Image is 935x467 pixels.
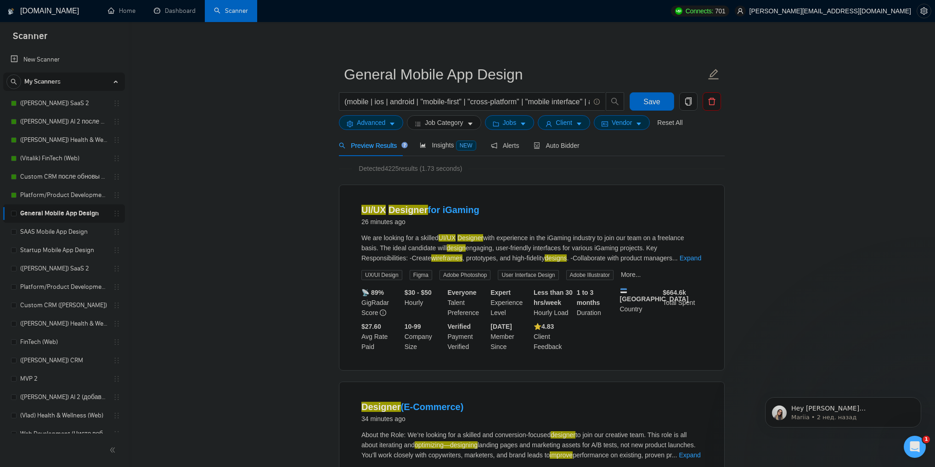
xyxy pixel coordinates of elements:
b: $ 664.6k [663,289,686,296]
span: delete [703,97,721,106]
mark: UI/UX [361,205,386,215]
b: [GEOGRAPHIC_DATA] [620,287,689,303]
button: barsJob Categorycaret-down [407,115,481,130]
a: SAAS Mobile App Design [20,223,107,241]
a: ([PERSON_NAME]) SaaS 2 [20,259,107,278]
a: searchScanner [214,7,248,15]
button: search [606,92,624,111]
span: bars [415,120,421,127]
span: ... [672,451,677,459]
span: holder [113,357,120,364]
iframe: Intercom notifications сообщение [751,378,935,442]
a: Startup Mobile App Design [20,241,107,259]
a: ([PERSON_NAME]) SaaS 2 [20,94,107,113]
span: Insights [420,141,476,149]
mark: UI/UX [439,234,456,242]
div: Talent Preference [446,287,489,318]
span: holder [113,430,120,438]
mark: designs [545,254,567,262]
span: user [546,120,552,127]
button: folderJobscaret-down [485,115,535,130]
a: Custom CRM после обновы профилей [20,168,107,186]
div: 26 minutes ago [361,216,479,227]
span: Advanced [357,118,385,128]
span: 1 [923,436,930,443]
a: Expand [679,451,700,459]
b: 📡 89% [361,289,384,296]
div: GigRadar Score [360,287,403,318]
a: More... [621,271,641,278]
a: (Vlad) Health & Wellness (Web) [20,406,107,425]
a: UI/UX Designerfor iGaming [361,205,479,215]
div: Hourly Load [532,287,575,318]
span: holder [113,412,120,419]
button: settingAdvancedcaret-down [339,115,403,130]
span: holder [113,375,120,383]
mark: Designer [389,205,428,215]
span: caret-down [576,120,582,127]
div: Client Feedback [532,321,575,352]
a: MVP 2 [20,370,107,388]
a: ([PERSON_NAME]) Health & Wellness (Web) [20,315,107,333]
a: (Vitalik) FinTech (Web) [20,149,107,168]
div: Hourly [403,287,446,318]
span: search [339,142,345,149]
span: info-circle [380,309,386,316]
span: caret-down [636,120,642,127]
button: Save [630,92,674,111]
b: [DATE] [490,323,512,330]
span: search [7,79,21,85]
b: 10-99 [405,323,421,330]
div: Payment Verified [446,321,489,352]
li: New Scanner [3,51,125,69]
div: About the Role: We’re looking for a skilled and conversion-focused to join our creative team. Thi... [361,430,702,460]
mark: Designer [361,402,401,412]
b: Expert [490,289,511,296]
span: robot [534,142,540,149]
span: Vendor [612,118,632,128]
a: FinTech (Web) [20,333,107,351]
a: Platform/Product Development (Чисто продкты) (после обновы профилей) [20,186,107,204]
span: user [737,8,743,14]
span: idcard [602,120,608,127]
span: caret-down [389,120,395,127]
span: setting [917,7,931,15]
span: holder [113,210,120,217]
a: Platform/Product Development (Чисто продкты) [20,278,107,296]
img: upwork-logo.png [675,7,682,15]
b: Less than 30 hrs/week [534,289,573,306]
span: Adobe Photoshop [439,270,490,280]
mark: improve [550,451,573,459]
span: Scanner [6,29,55,49]
span: Adobe Illustrator [566,270,614,280]
span: notification [491,142,497,149]
span: Job Category [425,118,463,128]
a: ([PERSON_NAME]) AI 2 (добавить теги, заточить под АИ, сумо в кавер добавить) [20,388,107,406]
button: setting [917,4,931,18]
button: search [6,74,21,89]
img: 🇪🇪 [620,287,627,294]
mark: designer [551,431,575,439]
span: holder [113,136,120,144]
span: UX/UI Design [361,270,402,280]
div: 34 minutes ago [361,413,463,424]
div: Company Size [403,321,446,352]
span: holder [113,283,120,291]
a: setting [917,7,931,15]
span: ... [672,254,678,262]
div: Tooltip anchor [400,141,409,149]
span: Jobs [503,118,517,128]
span: My Scanners [24,73,61,91]
a: Expand [680,254,701,262]
span: setting [347,120,353,127]
span: caret-down [520,120,526,127]
div: Avg Rate Paid [360,321,403,352]
span: holder [113,100,120,107]
span: holder [113,247,120,254]
div: Member Since [489,321,532,352]
span: folder [493,120,499,127]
